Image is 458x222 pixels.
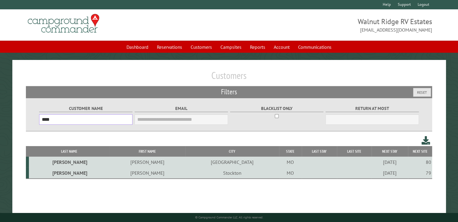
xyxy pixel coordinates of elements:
[185,167,279,179] td: Stockton
[230,105,324,112] label: Blacklist only
[153,41,186,53] a: Reservations
[372,159,407,165] div: [DATE]
[185,157,279,167] td: [GEOGRAPHIC_DATA]
[229,17,432,33] span: Walnut Ridge RV Estates [EMAIL_ADDRESS][DOMAIN_NAME]
[39,105,133,112] label: Customer Name
[279,146,302,157] th: State
[26,12,101,35] img: Campground Commander
[279,157,302,167] td: MO
[110,167,185,179] td: [PERSON_NAME]
[408,146,432,157] th: Next Site
[408,157,432,167] td: 80
[195,215,263,219] small: © Campground Commander LLC. All rights reserved.
[270,41,293,53] a: Account
[135,105,228,112] label: Email
[29,167,109,179] td: [PERSON_NAME]
[413,88,431,97] button: Reset
[123,41,152,53] a: Dashboard
[294,41,335,53] a: Communications
[326,105,419,112] label: Return at most
[110,157,185,167] td: [PERSON_NAME]
[187,41,216,53] a: Customers
[217,41,245,53] a: Campsites
[422,135,430,146] a: Download this customer list (.csv)
[372,146,408,157] th: Next Stay
[110,146,185,157] th: First Name
[408,167,432,179] td: 79
[26,86,432,98] h2: Filters
[246,41,269,53] a: Reports
[26,70,432,86] h1: Customers
[29,157,109,167] td: [PERSON_NAME]
[185,146,279,157] th: City
[372,170,407,176] div: [DATE]
[337,146,372,157] th: Last Site
[29,146,109,157] th: Last Name
[279,167,302,179] td: MO
[302,146,337,157] th: Last Stay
